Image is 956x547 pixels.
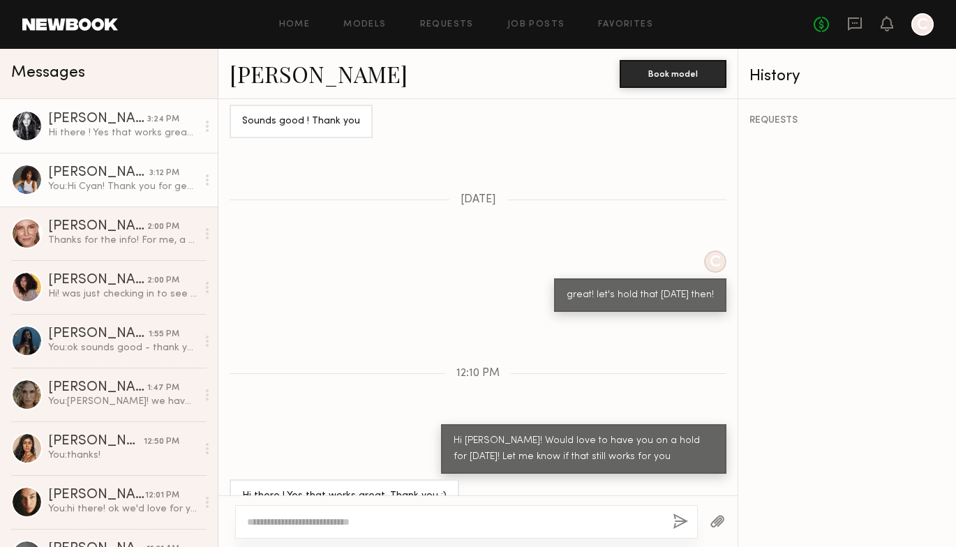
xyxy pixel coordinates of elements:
div: You: hi there! ok we'd love for you to hold [DATE] and [DATE] - still working on which day we'll ... [48,502,197,516]
div: Thanks for the info! For me, a full day would be better [48,234,197,247]
div: History [749,68,945,84]
div: REQUESTS [749,116,945,126]
a: C [911,13,934,36]
div: 3:24 PM [147,113,179,126]
div: Hi [PERSON_NAME]! Would love to have you on a hold for [DATE]! Let me know if that still works fo... [454,433,714,465]
span: 12:10 PM [456,368,500,380]
div: [PERSON_NAME] [48,112,147,126]
div: Sounds good ! Thank you [242,114,360,130]
a: Favorites [598,20,653,29]
a: Requests [420,20,474,29]
a: Home [279,20,311,29]
div: You: thanks! [48,449,197,462]
span: [DATE] [461,194,496,206]
div: 1:47 PM [147,382,179,395]
a: Job Posts [507,20,565,29]
button: Book model [620,60,726,88]
div: 2:00 PM [147,220,179,234]
div: [PERSON_NAME] [48,220,147,234]
div: 12:50 PM [144,435,179,449]
div: Hi there ! Yes that works great. Thank you :) [242,488,447,504]
div: 3:12 PM [149,167,179,180]
div: 1:55 PM [149,328,179,341]
div: great! let's hold that [DATE] then! [567,287,714,304]
a: Models [343,20,386,29]
div: 12:01 PM [145,489,179,502]
div: [PERSON_NAME] [48,488,145,502]
div: [PERSON_NAME] [48,381,147,395]
div: Hi there ! Yes that works great. Thank you :) [48,126,197,140]
div: You: Hi Cyan! Thank you for getting back to us! It's for the haircare brand Kitsch. This will be ... [48,180,197,193]
div: Hi! was just checking in to see if yall are still shooting this week? and if there is a specific ... [48,287,197,301]
div: [PERSON_NAME] [48,435,144,449]
div: [PERSON_NAME] [48,327,149,341]
div: 2:00 PM [147,274,179,287]
a: [PERSON_NAME] [230,59,408,89]
div: You: [PERSON_NAME]! we have another shoot coming up and are wondering if you're available. The da... [48,395,197,408]
div: [PERSON_NAME] [48,166,149,180]
div: [PERSON_NAME] [48,273,147,287]
span: Messages [11,65,85,81]
div: You: ok sounds good - thank you! [48,341,197,354]
a: Book model [620,67,726,79]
